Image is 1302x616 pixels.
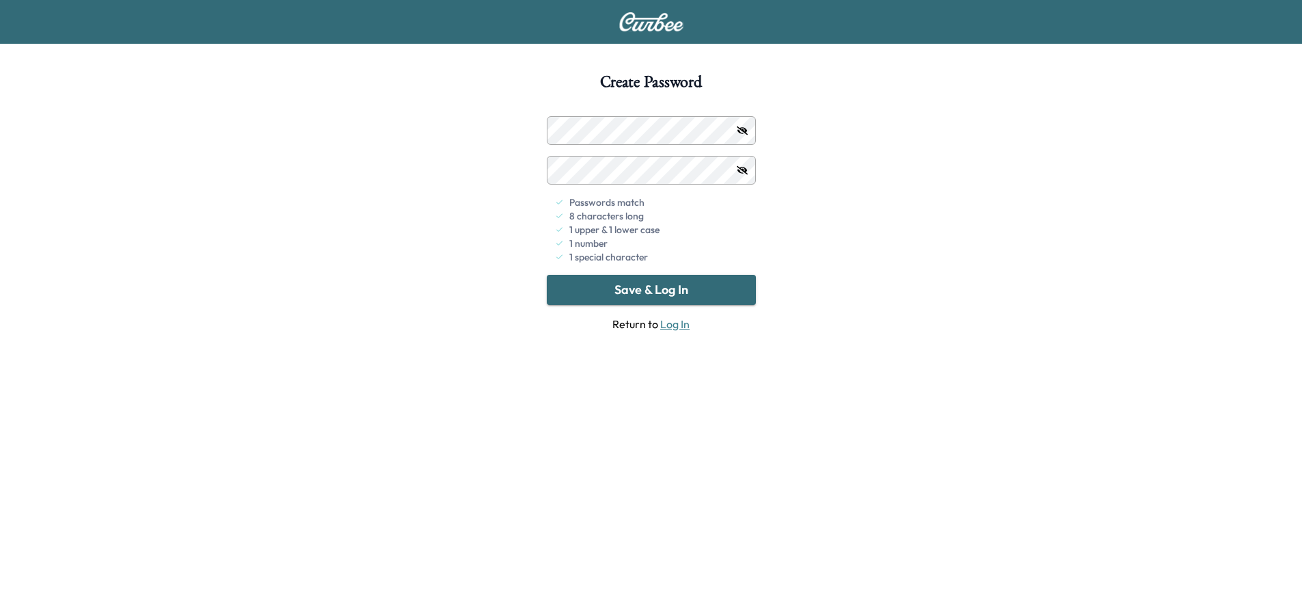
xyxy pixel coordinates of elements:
[569,223,660,237] span: 1 upper & 1 lower case
[569,209,644,223] span: 8 characters long
[600,74,701,97] h1: Create Password
[569,237,608,250] span: 1 number
[660,317,690,331] a: Log In
[619,12,684,31] img: Curbee Logo
[547,316,756,332] span: Return to
[569,196,645,209] span: Passwords match
[569,250,648,264] span: 1 special character
[547,275,756,305] button: Save & Log In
